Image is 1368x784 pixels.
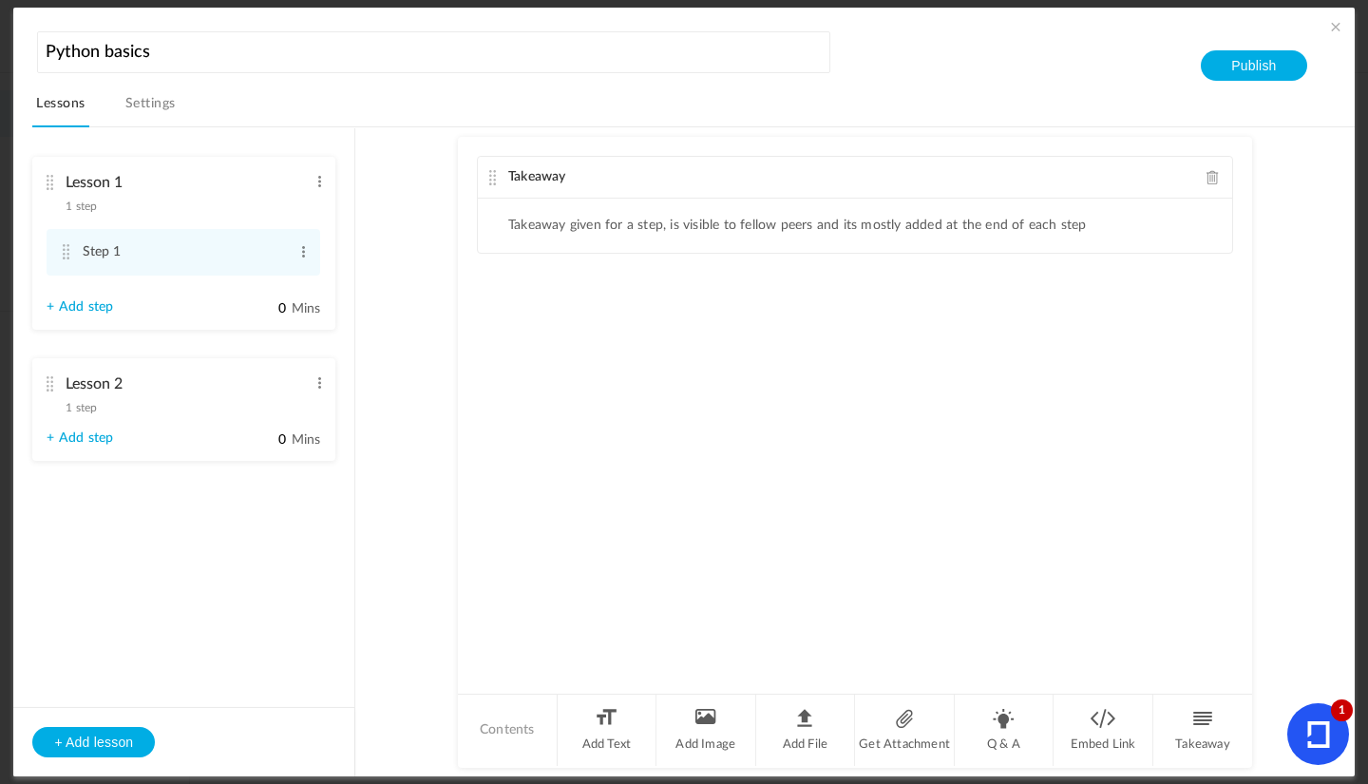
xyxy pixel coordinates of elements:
span: Takeaway [508,170,566,183]
li: Q & A [955,695,1054,766]
span: Mins [292,302,321,316]
li: Embed Link [1054,695,1153,766]
input: Mins [239,300,287,318]
button: 1 [1287,703,1349,765]
li: Takeaway [1153,695,1252,766]
li: Contents [458,695,558,766]
cite: 1 [1331,699,1353,721]
button: Publish [1201,50,1306,81]
span: Mins [292,433,321,447]
li: Add Text [558,695,657,766]
li: Add Image [656,695,756,766]
input: Mins [239,431,287,449]
li: Takeaway given for a step, is visible to fellow peers and its mostly added at the end of each step [508,218,1087,234]
li: Get Attachment [855,695,955,766]
li: Add File [756,695,856,766]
